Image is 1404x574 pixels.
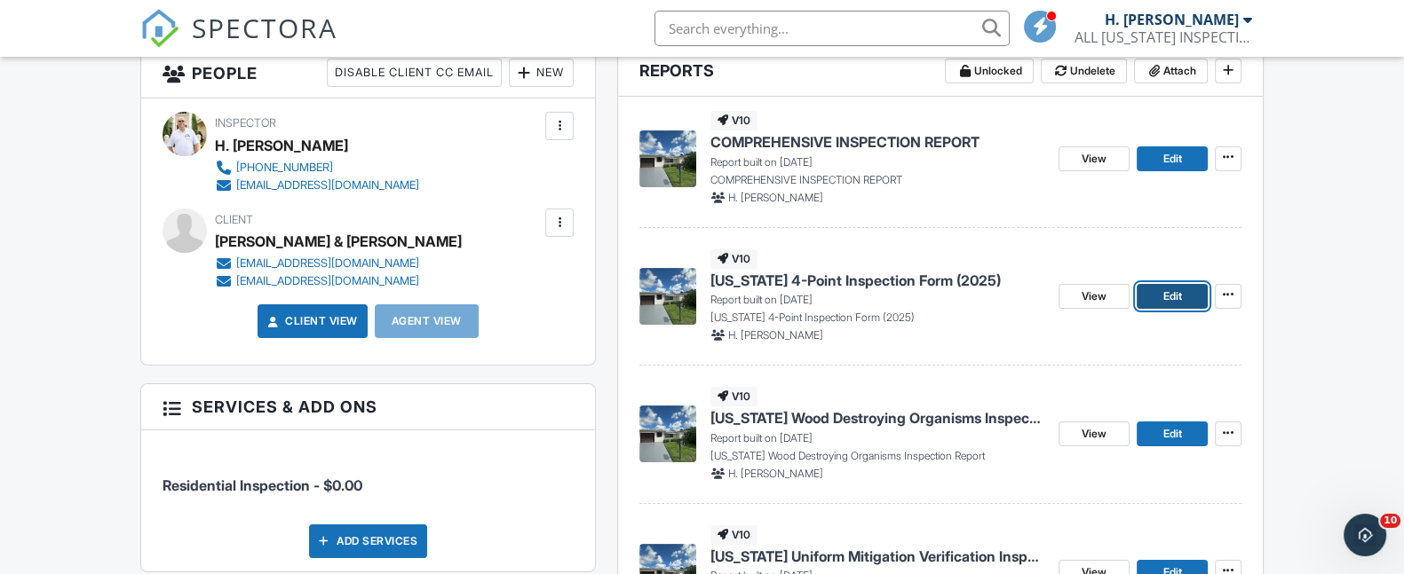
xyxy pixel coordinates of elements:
[215,116,276,130] span: Inspector
[215,132,348,159] div: H. [PERSON_NAME]
[215,177,419,194] a: [EMAIL_ADDRESS][DOMAIN_NAME]
[509,59,574,87] div: New
[140,9,179,48] img: The Best Home Inspection Software - Spectora
[236,161,333,175] div: [PHONE_NUMBER]
[236,274,419,288] div: [EMAIL_ADDRESS][DOMAIN_NAME]
[327,59,502,87] div: Disable Client CC Email
[215,159,419,177] a: [PHONE_NUMBER]
[141,48,595,98] h3: People
[1380,514,1400,528] span: 10
[215,228,462,255] div: [PERSON_NAME] & [PERSON_NAME]
[654,11,1010,46] input: Search everything...
[309,524,427,558] div: Add Services
[215,213,253,226] span: Client
[140,24,337,61] a: SPECTORA
[1075,28,1252,46] div: ALL FLORIDA INSPECTIONS & EXTERMINATING, INC.
[141,384,595,430] h3: Services & Add ons
[264,312,358,330] a: Client View
[215,272,448,290] a: [EMAIL_ADDRESS][DOMAIN_NAME]
[1344,514,1386,556] iframe: Intercom live chat
[192,9,337,46] span: SPECTORA
[163,476,362,494] span: Residential Inspection - $0.00
[163,444,574,509] li: Service: Residential Inspection
[1105,11,1239,28] div: H. [PERSON_NAME]
[236,256,419,271] div: [EMAIL_ADDRESS][DOMAIN_NAME]
[215,255,448,272] a: [EMAIL_ADDRESS][DOMAIN_NAME]
[236,178,419,193] div: [EMAIL_ADDRESS][DOMAIN_NAME]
